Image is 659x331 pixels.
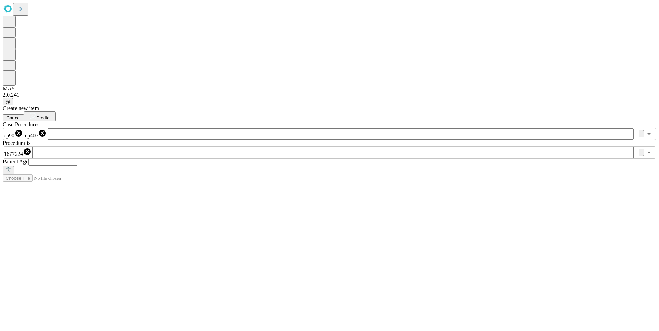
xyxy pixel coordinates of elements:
[24,111,56,121] button: Predict
[4,132,14,138] span: ep90
[3,114,24,121] button: Cancel
[25,129,47,139] div: ep407
[639,130,644,137] button: Clear
[3,98,13,105] button: @
[4,129,23,139] div: ep90
[644,129,654,139] button: Open
[3,86,656,92] div: MAY
[25,132,38,138] span: ep407
[6,115,21,120] span: Cancel
[3,159,28,164] span: Patient Age
[3,140,32,146] span: Proceduralist
[3,105,39,111] span: Create new item
[3,121,39,127] span: Scheduled Procedure
[36,115,50,120] span: Predict
[639,149,644,156] button: Clear
[3,92,656,98] div: 2.0.241
[4,151,23,157] span: 1677224
[6,99,10,104] span: @
[644,148,654,157] button: Open
[4,148,31,157] div: 1677224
